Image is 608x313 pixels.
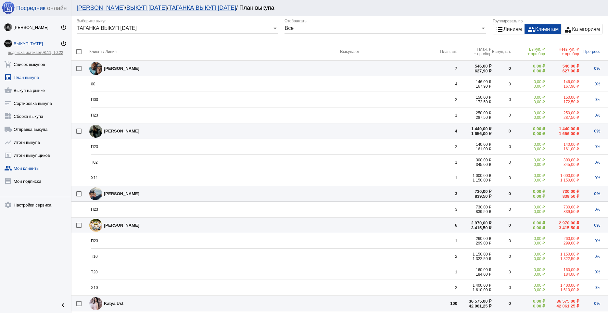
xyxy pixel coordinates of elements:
td: 300,00 ₽ 345,00 ₽ [457,155,491,170]
td: П23 [91,233,438,249]
img: LsaEWTFA-fQD4ROoJ6P1xzaIl2MJWa7EPEJXIoYhgSJBp5SdA4SwP1YcjdeDw6511rHS_VbXjyuJPe04gnG5H3pz.jpg [89,187,102,200]
td: 1 440,00 ₽ 1 656,00 ₽ [545,123,579,139]
td: 0% [579,123,608,139]
td: 0,00 ₽ 0,00 ₽ [511,92,545,107]
td: 146,00 ₽ 167,90 ₽ [457,76,491,92]
mat-icon: receipt [4,177,12,185]
th: Выкупают [340,43,438,61]
td: 140,00 ₽ 161,00 ₽ [457,139,491,155]
th: Невыкуп, ₽ + оргсбор [545,43,579,61]
td: 0,00 ₽ 0,00 ₽ [511,249,545,264]
span: Все [285,25,294,31]
td: 0 [491,218,511,233]
td: 160,00 ₽ 184,00 ₽ [545,264,579,280]
td: 0,00 ₽ 0,00 ₽ [511,186,545,202]
td: 0% [579,280,608,295]
td: 150,00 ₽ 172,50 ₽ [545,92,579,107]
td: 0 [491,296,511,311]
td: 36 575,00 ₽ 42 061,25 ₽ [457,296,491,311]
td: 0 [491,61,511,76]
td: 0 [491,170,511,186]
td: 0,00 ₽ 0,00 ₽ [511,61,545,76]
td: 0 [491,280,511,295]
mat-icon: settings [4,201,12,209]
td: 1 400,00 ₽ 1 610,00 ₽ [545,280,579,295]
td: 0 [491,249,511,264]
td: 0,00 ₽ 0,00 ₽ [511,123,545,139]
td: 0% [579,233,608,249]
td: 730,00 ₽ 839,50 ₽ [545,202,579,217]
td: 0% [579,249,608,264]
td: 0 [491,202,511,217]
mat-icon: add_shopping_cart [4,60,12,68]
td: 0% [579,76,608,92]
td: 1 000,00 ₽ 1 150,00 ₽ [545,170,579,186]
td: Т10 [91,249,438,264]
td: 730,00 ₽ 839,50 ₽ [457,186,491,202]
td: 3 [438,202,457,217]
th: Прогресс [579,43,608,61]
td: 260,00 ₽ 299,00 ₽ [457,233,491,249]
img: LNmE1p0nXUmNe3dl7vmOf4xMCOf3Pp3Jrl6LalD48-GP8YkDF2VCUZVBNs8XcKHbERyyezfY4afIj7GWaUAjmF_L.jpg [89,62,102,75]
td: 2 970,00 ₽ 3 415,50 ₽ [457,218,491,233]
button: Клиентам [525,24,561,34]
mat-icon: power_settings_new [60,24,67,31]
td: 2 970,00 ₽ 3 415,50 ₽ [545,218,579,233]
div: [PERSON_NAME] [89,62,340,75]
td: 4 [438,123,457,139]
td: 1 400,00 ₽ 1 610,00 ₽ [457,280,491,295]
td: 140,00 ₽ 161,00 ₽ [545,139,579,155]
mat-icon: format_list_numbered [496,26,503,33]
mat-icon: local_atm [4,151,12,159]
td: 0,00 ₽ 0,00 ₽ [511,139,545,155]
mat-icon: sort [4,99,12,107]
td: П23 [91,202,438,217]
td: 1 000,00 ₽ 1 150,00 ₽ [457,170,491,186]
a: ТАГАНКА ВЫКУП [DATE] [169,5,236,11]
td: 1 150,00 ₽ 1 322,50 ₽ [457,249,491,264]
img: apple-icon-60x60.png [2,1,15,14]
td: 0,00 ₽ 0,00 ₽ [511,233,545,249]
button: Линиям [493,24,525,34]
td: 1 [438,155,457,170]
td: 730,00 ₽ 839,50 ₽ [457,202,491,217]
td: 2 [438,92,457,107]
mat-icon: shopping_basket [4,86,12,94]
mat-icon: group [4,164,12,172]
td: Т20 [91,264,438,280]
span: онлайн [47,5,67,12]
a: ВЫКУП [DATE] [126,5,167,11]
td: 2 [438,139,457,155]
td: 0,00 ₽ 0,00 ₽ [511,264,545,280]
td: 250,00 ₽ 287,50 ₽ [457,107,491,123]
td: 546,00 ₽ 627,90 ₽ [545,61,579,76]
td: 1 [438,170,457,186]
td: 0,00 ₽ 0,00 ₽ [511,296,545,311]
td: 1 440,00 ₽ 1 656,00 ₽ [457,123,491,139]
td: 0 [491,92,511,107]
td: 546,00 ₽ 627,90 ₽ [457,61,491,76]
div: Категориям [562,24,602,34]
td: 0% [579,155,608,170]
td: 2 [438,249,457,264]
div: [PERSON_NAME] [89,219,340,232]
div: / / / План выкупа [77,5,596,11]
td: 0% [579,139,608,155]
td: 260,00 ₽ 299,00 ₽ [545,233,579,249]
img: KKRbY2unJ7C4_7SXnkdw3jErtvi8Bnx95zmy4ea0FVh4QStFQQmBve9BqEwRMAz4MJOE0beASuFCjIdGpeCzN3NT.jpg [89,297,102,310]
mat-icon: group [527,26,535,33]
td: 0,00 ₽ 0,00 ₽ [511,280,545,295]
td: 0% [579,61,608,76]
td: 0 [491,264,511,280]
td: 36 575,00 ₽ 42 061,25 ₽ [545,296,579,311]
mat-icon: show_chart [4,138,12,146]
td: 250,00 ₽ 287,50 ₽ [545,107,579,123]
td: 300,00 ₽ 345,00 ₽ [545,155,579,170]
th: План, ₽ + оргсбор [457,43,491,61]
td: 0 [491,186,511,202]
td: 2 [438,280,457,295]
td: 730,00 ₽ 839,50 ₽ [545,186,579,202]
a: [PERSON_NAME] [77,5,125,11]
td: 150,00 ₽ 172,50 ₽ [457,92,491,107]
td: 0,00 ₽ 0,00 ₽ [511,170,545,186]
